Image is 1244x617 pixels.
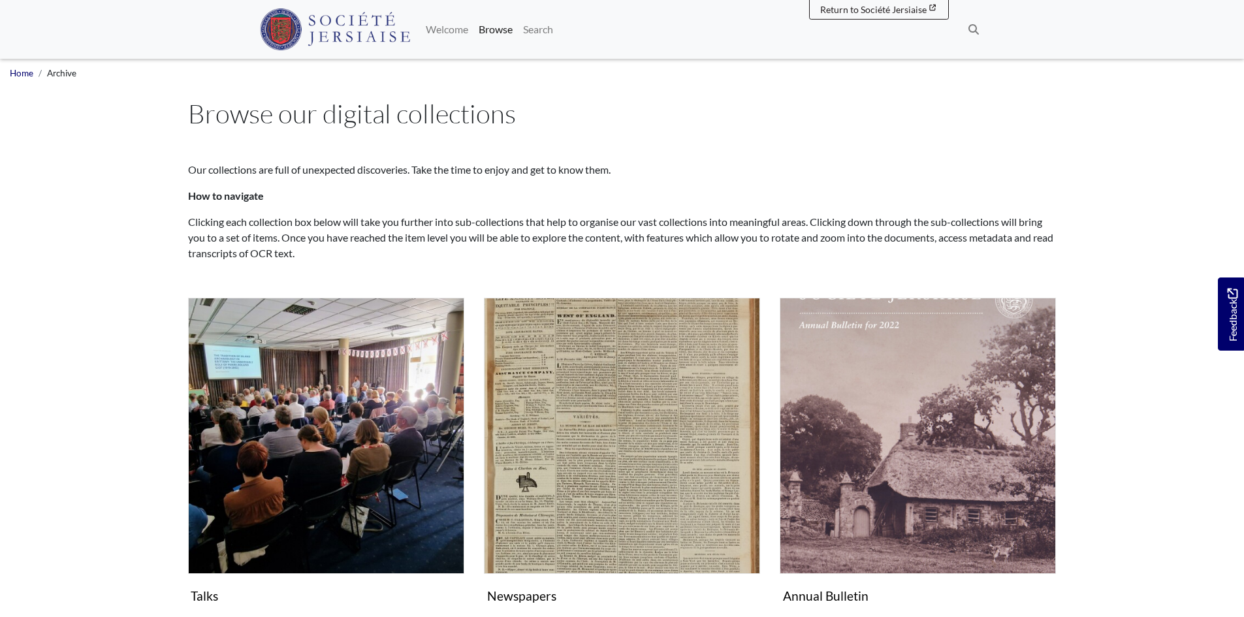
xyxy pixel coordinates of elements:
a: Talks Talks [188,298,464,609]
img: Talks [188,298,464,574]
a: Search [518,16,558,42]
a: Would you like to provide feedback? [1218,277,1244,351]
img: Société Jersiaise [260,8,411,50]
strong: How to navigate [188,189,264,202]
span: Return to Société Jersiaise [820,4,927,15]
a: Browse [473,16,518,42]
p: Our collections are full of unexpected discoveries. Take the time to enjoy and get to know them. [188,162,1057,178]
img: Annual Bulletin [780,298,1056,574]
a: Newspapers Newspapers [484,298,760,609]
img: Newspapers [484,298,760,574]
a: Home [10,68,33,78]
a: Welcome [421,16,473,42]
h1: Browse our digital collections [188,98,1057,129]
span: Archive [47,68,76,78]
a: Annual Bulletin Annual Bulletin [780,298,1056,609]
span: Feedback [1224,289,1240,341]
p: Clicking each collection box below will take you further into sub-collections that help to organi... [188,214,1057,261]
a: Société Jersiaise logo [260,5,411,54]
